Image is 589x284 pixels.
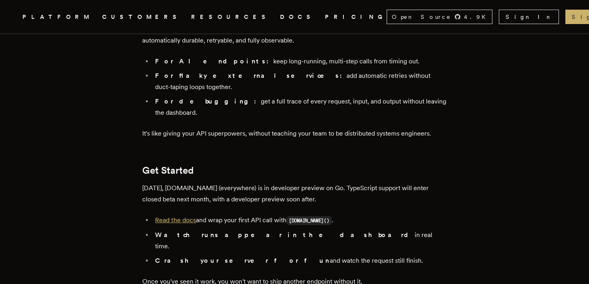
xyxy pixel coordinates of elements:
[22,12,93,22] button: PLATFORM
[142,165,447,176] h2: Get Started
[191,12,270,22] button: RESOURCES
[153,215,447,226] li: and wrap your first API call with .
[155,57,273,65] strong: For AI endpoints:
[155,72,347,79] strong: For flaky external services:
[142,128,447,139] p: It's like giving your API superpowers, without teaching your team to be distributed systems engin...
[102,12,182,22] a: CUSTOMERS
[155,97,261,105] strong: For debugging:
[499,10,559,24] a: Sign In
[153,255,447,266] li: and watch the request still finish.
[155,216,196,224] a: Read the docs
[286,216,332,225] code: [DOMAIN_NAME]()
[155,257,330,264] strong: Crash your server for fun
[464,13,490,21] span: 4.9 K
[153,229,447,252] li: in real time.
[325,12,387,22] a: PRICING
[392,13,451,21] span: Open Source
[153,56,447,67] li: keep long-running, multi-step calls from timing out.
[280,12,315,22] a: DOCS
[153,96,447,118] li: get a full trace of every request, input, and output without leaving the dashboard.
[142,183,447,205] p: [DATE], [DOMAIN_NAME] (everywhere) is in developer preview on Go. TypeScript support will enter c...
[153,70,447,93] li: add automatic retries without duct-taping loops together.
[155,231,415,239] strong: Watch runs appear in the dashboard
[142,24,447,46] p: Instead of building and maintaining two systems, you now have one code path—your API route—that i...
